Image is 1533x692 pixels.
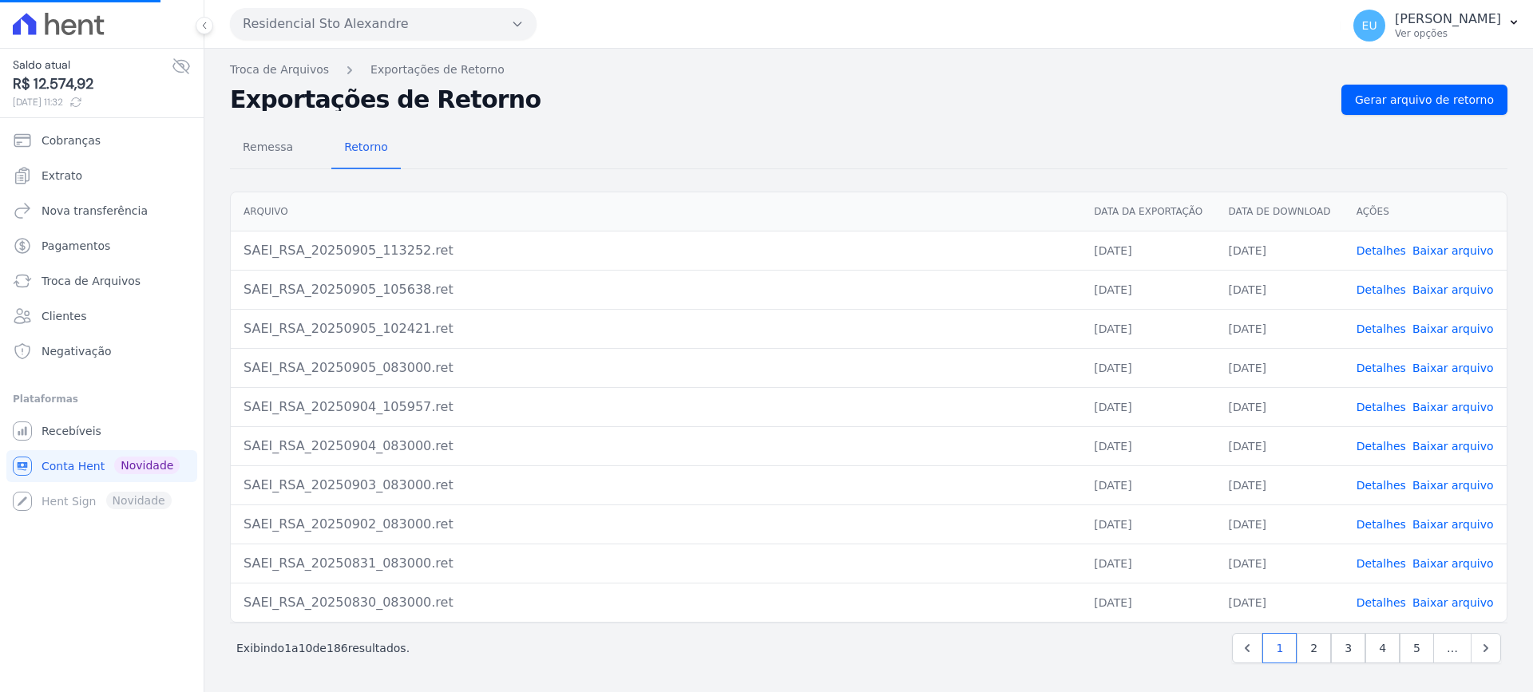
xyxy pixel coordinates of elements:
a: Detalhes [1357,479,1406,492]
a: 3 [1331,633,1365,663]
a: 5 [1400,633,1434,663]
a: Detalhes [1357,401,1406,413]
span: Extrato [42,168,82,184]
th: Arquivo [231,192,1081,231]
h2: Exportações de Retorno [230,89,1329,111]
td: [DATE] [1081,348,1215,387]
th: Data de Download [1216,192,1344,231]
a: Nova transferência [6,195,197,227]
a: Detalhes [1357,244,1406,257]
span: Cobranças [42,132,101,148]
span: Retorno [335,131,398,163]
div: SAEI_RSA_20250905_083000.ret [244,358,1068,378]
span: Clientes [42,308,86,324]
span: EU [1362,20,1377,31]
a: Baixar arquivo [1412,401,1494,413]
a: Troca de Arquivos [6,265,197,297]
a: Baixar arquivo [1412,283,1494,296]
div: SAEI_RSA_20250904_105957.ret [244,397,1068,417]
a: Next [1471,633,1501,663]
td: [DATE] [1216,426,1344,465]
td: [DATE] [1216,387,1344,426]
nav: Sidebar [13,125,191,517]
a: Recebíveis [6,415,197,447]
td: [DATE] [1081,309,1215,348]
span: Saldo atual [13,57,172,73]
a: Previous [1232,633,1262,663]
td: [DATE] [1081,583,1215,622]
span: … [1433,633,1472,663]
td: [DATE] [1216,231,1344,270]
div: SAEI_RSA_20250904_083000.ret [244,437,1068,456]
td: [DATE] [1081,504,1215,544]
div: SAEI_RSA_20250905_102421.ret [244,319,1068,338]
a: Pagamentos [6,230,197,262]
span: 186 [327,642,348,654]
a: Baixar arquivo [1412,440,1494,453]
a: Detalhes [1357,362,1406,374]
p: Ver opções [1395,27,1501,40]
span: Pagamentos [42,238,110,254]
button: EU [PERSON_NAME] Ver opções [1341,3,1533,48]
a: Baixar arquivo [1412,244,1494,257]
td: [DATE] [1081,387,1215,426]
span: Remessa [233,131,303,163]
span: 1 [284,642,291,654]
a: Extrato [6,160,197,192]
td: [DATE] [1081,270,1215,309]
th: Data da Exportação [1081,192,1215,231]
a: Detalhes [1357,440,1406,453]
td: [DATE] [1216,348,1344,387]
a: Detalhes [1357,557,1406,570]
td: [DATE] [1216,270,1344,309]
td: [DATE] [1081,426,1215,465]
a: Baixar arquivo [1412,479,1494,492]
td: [DATE] [1216,309,1344,348]
span: Gerar arquivo de retorno [1355,92,1494,108]
span: Novidade [114,457,180,474]
a: Clientes [6,300,197,332]
th: Ações [1344,192,1507,231]
td: [DATE] [1081,465,1215,504]
div: SAEI_RSA_20250905_113252.ret [244,241,1068,260]
td: [DATE] [1216,465,1344,504]
span: Troca de Arquivos [42,273,141,289]
p: [PERSON_NAME] [1395,11,1501,27]
a: Detalhes [1357,596,1406,609]
a: Baixar arquivo [1412,596,1494,609]
span: [DATE] 11:32 [13,95,172,109]
td: [DATE] [1216,504,1344,544]
a: Gerar arquivo de retorno [1341,85,1507,115]
a: Troca de Arquivos [230,61,329,78]
div: SAEI_RSA_20250903_083000.ret [244,476,1068,495]
span: Negativação [42,343,112,359]
div: SAEI_RSA_20250905_105638.ret [244,280,1068,299]
span: R$ 12.574,92 [13,73,172,95]
button: Residencial Sto Alexandre [230,8,537,40]
p: Exibindo a de resultados. [236,640,410,656]
a: 1 [1262,633,1297,663]
td: [DATE] [1216,544,1344,583]
a: Baixar arquivo [1412,518,1494,531]
span: Recebíveis [42,423,101,439]
td: [DATE] [1081,231,1215,270]
a: 2 [1297,633,1331,663]
div: SAEI_RSA_20250831_083000.ret [244,554,1068,573]
a: Baixar arquivo [1412,362,1494,374]
div: Plataformas [13,389,191,409]
nav: Breadcrumb [230,61,1507,78]
a: Baixar arquivo [1412,557,1494,570]
a: Retorno [331,128,401,169]
div: SAEI_RSA_20250830_083000.ret [244,593,1068,612]
a: Remessa [230,128,306,169]
td: [DATE] [1081,544,1215,583]
td: [DATE] [1216,583,1344,622]
a: Detalhes [1357,518,1406,531]
span: Conta Hent [42,458,105,474]
a: Detalhes [1357,322,1406,335]
a: Conta Hent Novidade [6,450,197,482]
a: Negativação [6,335,197,367]
a: Baixar arquivo [1412,322,1494,335]
a: Cobranças [6,125,197,156]
div: SAEI_RSA_20250902_083000.ret [244,515,1068,534]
